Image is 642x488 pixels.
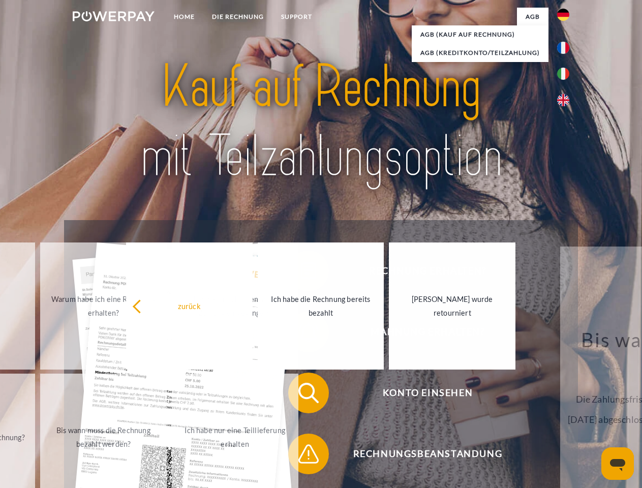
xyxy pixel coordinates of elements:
img: en [557,94,569,106]
img: de [557,9,569,21]
span: Rechnungsbeanstandung [303,434,552,474]
img: title-powerpay_de.svg [97,49,545,195]
a: DIE RECHNUNG [203,8,272,26]
iframe: Schaltfläche zum Öffnen des Messaging-Fensters [601,447,634,480]
div: Ich habe die Rechnung bereits bezahlt [264,292,378,320]
a: AGB (Kauf auf Rechnung) [412,25,548,44]
span: Konto einsehen [303,373,552,413]
div: [PERSON_NAME] wurde retourniert [395,292,509,320]
div: Ich habe nur eine Teillieferung erhalten [178,423,292,451]
a: AGB (Kreditkonto/Teilzahlung) [412,44,548,62]
img: it [557,68,569,80]
div: zurück [132,299,247,313]
button: Rechnungsbeanstandung [288,434,553,474]
a: SUPPORT [272,8,321,26]
div: Warum habe ich eine Rechnung erhalten? [46,292,161,320]
img: fr [557,42,569,54]
a: Home [165,8,203,26]
img: logo-powerpay-white.svg [73,11,155,21]
button: Konto einsehen [288,373,553,413]
a: agb [517,8,548,26]
div: Bis wann muss die Rechnung bezahlt werden? [46,423,161,451]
